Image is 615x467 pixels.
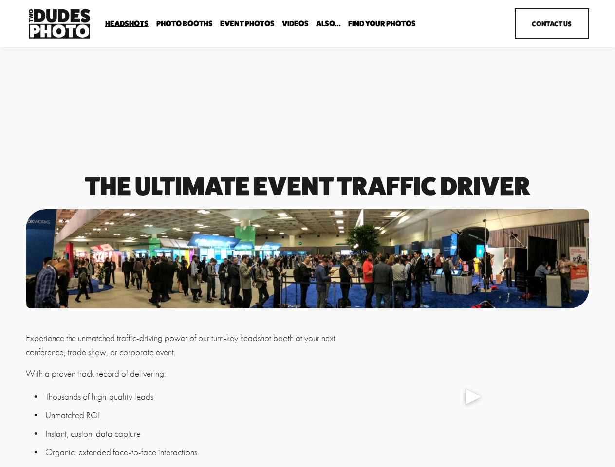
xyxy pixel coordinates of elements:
span: Find Your Photos [348,20,416,28]
a: folder dropdown [105,19,149,28]
img: Two Dudes Photo | Headshots, Portraits &amp; Photo Booths [26,6,93,41]
a: folder dropdown [156,19,213,28]
div: Play [462,385,485,408]
p: Organic, extended face-to-face interactions [45,446,352,460]
a: Contact Us [515,8,589,39]
a: Event Photos [220,19,275,28]
span: Photo Booths [156,20,213,28]
span: Also... [316,20,341,28]
h1: The Ultimate event traffic driver [26,174,589,198]
p: Instant, custom data capture [45,427,352,441]
a: Videos [282,19,309,28]
p: Unmatched ROI [45,409,352,423]
a: folder dropdown [348,19,416,28]
a: folder dropdown [316,19,341,28]
span: Headshots [105,20,149,28]
p: Experience the unmatched traffic-driving power of our turn-key headshot booth at your next confer... [26,331,352,359]
p: Thousands of high-quality leads [45,390,352,404]
p: With a proven track record of delivering: [26,367,352,381]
